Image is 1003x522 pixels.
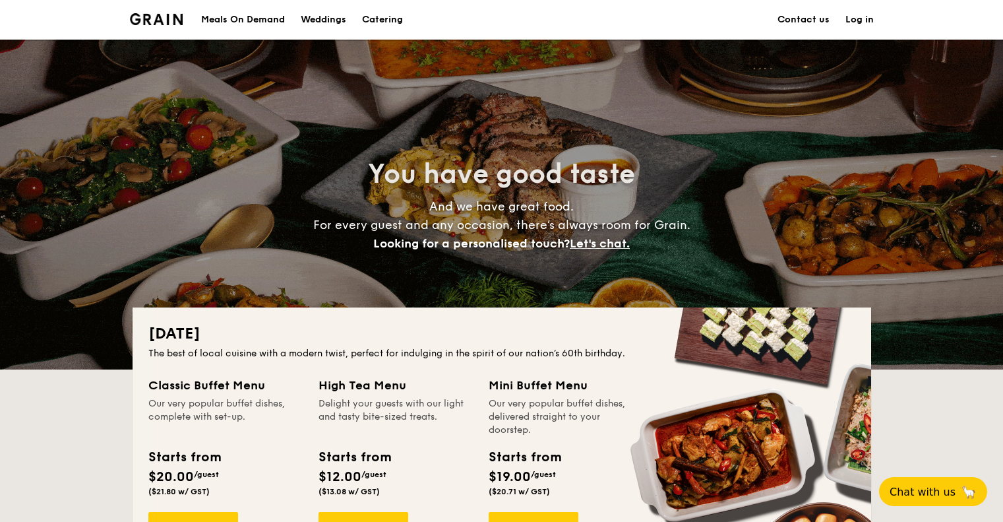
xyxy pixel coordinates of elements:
div: Our very popular buffet dishes, delivered straight to your doorstep. [489,397,643,437]
img: Grain [130,13,183,25]
span: /guest [194,470,219,479]
span: $19.00 [489,469,531,485]
span: Chat with us [890,486,956,498]
span: Looking for a personalised touch? [373,236,570,251]
span: You have good taste [368,158,635,190]
span: ($20.71 w/ GST) [489,487,550,496]
div: Our very popular buffet dishes, complete with set-up. [148,397,303,437]
span: ($21.80 w/ GST) [148,487,210,496]
a: Logotype [130,13,183,25]
span: /guest [531,470,556,479]
div: The best of local cuisine with a modern twist, perfect for indulging in the spirit of our nation’... [148,347,855,360]
span: 🦙 [961,484,977,500]
button: Chat with us🦙 [879,477,987,506]
div: High Tea Menu [319,376,473,395]
div: Starts from [489,447,561,467]
span: And we have great food. For every guest and any occasion, there’s always room for Grain. [313,199,690,251]
div: Delight your guests with our light and tasty bite-sized treats. [319,397,473,437]
h2: [DATE] [148,323,855,344]
div: Starts from [319,447,390,467]
div: Classic Buffet Menu [148,376,303,395]
span: $12.00 [319,469,361,485]
div: Starts from [148,447,220,467]
span: Let's chat. [570,236,630,251]
div: Mini Buffet Menu [489,376,643,395]
span: ($13.08 w/ GST) [319,487,380,496]
span: $20.00 [148,469,194,485]
span: /guest [361,470,386,479]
